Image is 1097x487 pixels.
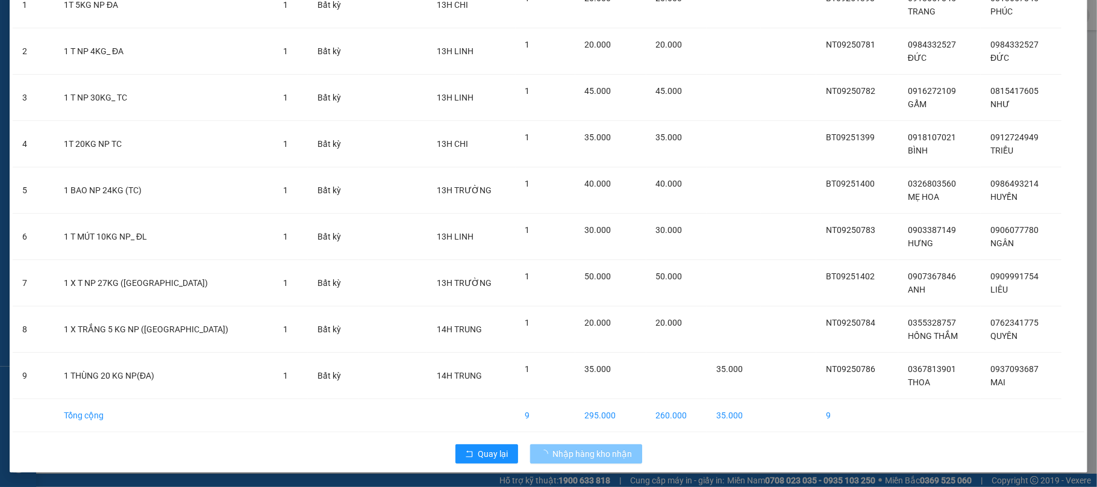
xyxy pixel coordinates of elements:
span: 35.000 [585,132,611,142]
span: 0984332527 [990,40,1039,49]
span: BT09251399 [826,132,875,142]
span: 20.000 [585,318,611,327]
span: 14H TRUNG [437,324,482,334]
span: loading [540,450,553,458]
span: ĐỨC [908,53,927,63]
td: Tổng cộng [54,399,273,432]
span: 30.000 [585,225,611,235]
span: 1 [525,271,530,281]
span: HUYỀN [990,192,1017,202]
td: 9 [816,399,898,432]
span: 20.000 [585,40,611,49]
span: 45.000 [656,86,683,96]
td: 1 T NP 4KG_ ĐA [54,28,273,75]
span: 30.000 [656,225,683,235]
span: 0355328757 [908,318,956,327]
td: 35.000 [707,399,761,432]
span: 0367813901 [908,364,956,374]
td: 295.000 [575,399,646,432]
span: 45.000 [585,86,611,96]
span: TRANG [908,7,936,16]
span: 13H LINH [437,232,473,241]
span: 0986493214 [990,179,1039,188]
span: 0909991754 [990,271,1039,281]
span: 40.000 [585,179,611,188]
span: BT09251402 [826,271,875,281]
span: PHÚC [990,7,1013,16]
span: 0326803560 [908,179,956,188]
td: Bất kỳ [308,28,359,75]
td: 2 [13,28,54,75]
span: NT09250786 [826,364,875,374]
span: 1 [525,179,530,188]
span: NGÂN [990,238,1014,248]
td: 1 BAO NP 24KG (TC) [54,167,273,214]
span: Nhập hàng kho nhận [553,447,633,461]
span: 20.000 [656,40,683,49]
span: BT09251400 [826,179,875,188]
span: 0815417605 [990,86,1039,96]
span: MẸ HOA [908,192,939,202]
button: rollbackQuay lại [455,444,518,464]
td: Bất kỳ [308,121,359,167]
span: LIÊU [990,285,1008,294]
span: NT09250782 [826,86,875,96]
span: 0918107021 [908,132,956,142]
td: 5 [13,167,54,214]
span: 0912724949 [990,132,1039,142]
span: ĐỨC [990,53,1009,63]
span: NT09250783 [826,225,875,235]
span: 1 [525,40,530,49]
td: 4 [13,121,54,167]
button: Nhập hàng kho nhận [530,444,642,464]
span: 1 [525,318,530,327]
td: 8 [13,306,54,353]
span: 13H TRƯỜNG [437,185,492,195]
td: Bất kỳ [308,306,359,353]
span: 40.000 [656,179,683,188]
td: 1 X TRẮNG 5 KG NP ([GEOGRAPHIC_DATA]) [54,306,273,353]
span: NT09250784 [826,318,875,327]
td: 7 [13,260,54,306]
td: 1T 20KG NP TC [54,121,273,167]
span: THOA [908,377,930,387]
span: 50.000 [585,271,611,281]
td: Bất kỳ [308,353,359,399]
td: 6 [13,214,54,260]
span: 0762341775 [990,318,1039,327]
span: 1 [283,232,288,241]
span: BÌNH [908,146,928,155]
span: 1 [525,364,530,374]
span: QUYÊN [990,331,1017,341]
span: 0916272109 [908,86,956,96]
td: Bất kỳ [308,167,359,214]
span: 20.000 [656,318,683,327]
span: 13H CHI [437,139,468,149]
span: 1 [283,278,288,288]
span: 1 [525,225,530,235]
span: NT09250781 [826,40,875,49]
td: 1 T MÚT 10KG NP_ ĐL [54,214,273,260]
td: 260.000 [646,399,707,432]
span: 35.000 [656,132,683,142]
span: ANH [908,285,925,294]
span: HỒNG THẮM [908,331,958,341]
td: 9 [13,353,54,399]
span: MAI [990,377,1005,387]
span: 1 [283,371,288,380]
span: 35.000 [716,364,743,374]
span: Quay lại [478,447,508,461]
span: HƯNG [908,238,933,248]
td: 3 [13,75,54,121]
span: 1 [283,324,288,334]
td: 9 [516,399,575,432]
span: 1 [283,139,288,149]
span: 0984332527 [908,40,956,49]
span: 0903387149 [908,225,956,235]
span: 13H LINH [437,93,473,102]
span: 0937093687 [990,364,1039,374]
span: 50.000 [656,271,683,281]
span: GẨM [908,99,927,109]
span: TRIỀU [990,146,1013,155]
td: Bất kỳ [308,75,359,121]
